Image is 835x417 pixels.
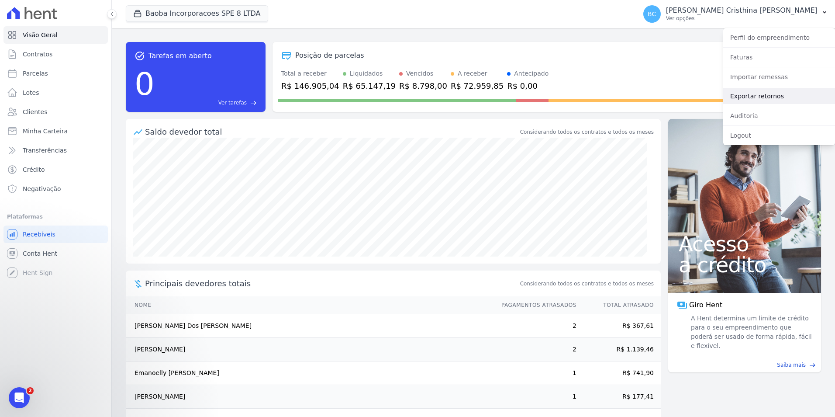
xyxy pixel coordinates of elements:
[135,51,145,61] span: task_alt
[126,296,493,314] th: Nome
[3,103,108,121] a: Clientes
[23,50,52,59] span: Contratos
[3,180,108,198] a: Negativação
[577,314,661,338] td: R$ 367,61
[679,254,811,275] span: a crédito
[3,226,108,243] a: Recebíveis
[679,233,811,254] span: Acesso
[145,278,518,289] span: Principais devedores totais
[520,128,654,136] div: Considerando todos os contratos e todos os meses
[3,142,108,159] a: Transferências
[23,88,39,97] span: Lotes
[406,69,433,78] div: Vencidos
[23,127,68,136] span: Minha Carteira
[493,314,577,338] td: 2
[126,338,493,361] td: [PERSON_NAME]
[451,80,504,92] div: R$ 72.959,85
[577,296,661,314] th: Total Atrasado
[493,361,577,385] td: 1
[23,69,48,78] span: Parcelas
[507,80,549,92] div: R$ 0,00
[23,230,55,239] span: Recebíveis
[250,100,257,106] span: east
[458,69,487,78] div: A receber
[514,69,549,78] div: Antecipado
[281,80,339,92] div: R$ 146.905,04
[577,385,661,409] td: R$ 177,41
[689,300,722,310] span: Giro Hent
[9,387,30,408] iframe: Intercom live chat
[648,11,656,17] span: BC
[295,50,364,61] div: Posição de parcelas
[666,15,818,22] p: Ver opções
[493,296,577,314] th: Pagamentos Atrasados
[493,385,577,409] td: 1
[281,69,339,78] div: Total a receber
[777,361,806,369] span: Saiba mais
[723,88,835,104] a: Exportar retornos
[723,128,835,143] a: Logout
[23,31,58,39] span: Visão Geral
[343,80,396,92] div: R$ 65.147,19
[673,361,816,369] a: Saiba mais east
[126,385,493,409] td: [PERSON_NAME]
[723,69,835,85] a: Importar remessas
[135,61,155,107] div: 0
[723,108,835,124] a: Auditoria
[723,30,835,45] a: Perfil do empreendimento
[126,314,493,338] td: [PERSON_NAME] Dos [PERSON_NAME]
[723,49,835,65] a: Faturas
[158,99,257,107] a: Ver tarefas east
[3,26,108,44] a: Visão Geral
[689,314,812,351] span: A Hent determina um limite de crédito para o seu empreendimento que poderá ser usado de forma ráp...
[7,212,104,222] div: Plataformas
[218,99,247,107] span: Ver tarefas
[399,80,447,92] div: R$ 8.798,00
[577,338,661,361] td: R$ 1.139,46
[666,6,818,15] p: [PERSON_NAME] Cristhina [PERSON_NAME]
[3,65,108,82] a: Parcelas
[3,84,108,101] a: Lotes
[23,184,61,193] span: Negativação
[145,126,518,138] div: Saldo devedor total
[23,146,67,155] span: Transferências
[577,361,661,385] td: R$ 741,90
[126,361,493,385] td: Emanoelly [PERSON_NAME]
[350,69,383,78] div: Liquidados
[126,5,268,22] button: Baoba Incorporacoes SPE 8 LTDA
[148,51,212,61] span: Tarefas em aberto
[23,249,57,258] span: Conta Hent
[493,338,577,361] td: 2
[27,387,34,394] span: 2
[3,161,108,178] a: Crédito
[636,2,835,26] button: BC [PERSON_NAME] Cristhina [PERSON_NAME] Ver opções
[23,165,45,174] span: Crédito
[23,108,47,116] span: Clientes
[3,45,108,63] a: Contratos
[809,362,816,368] span: east
[3,245,108,262] a: Conta Hent
[3,122,108,140] a: Minha Carteira
[520,280,654,288] span: Considerando todos os contratos e todos os meses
